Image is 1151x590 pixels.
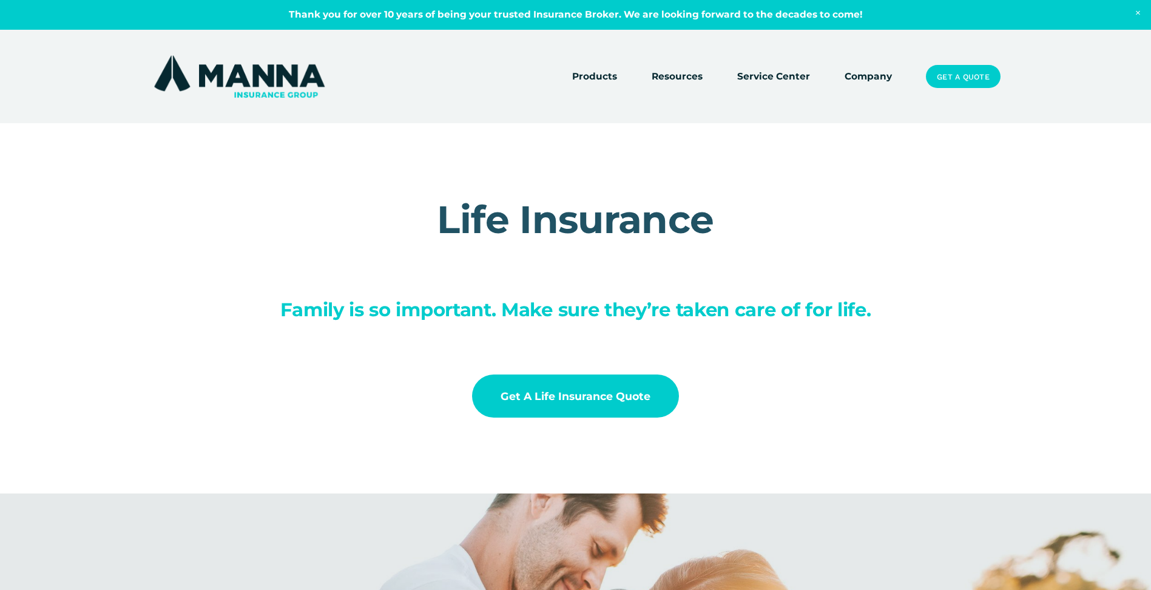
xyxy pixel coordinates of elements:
[652,69,703,84] span: Resources
[151,53,328,100] img: Manna Insurance Group
[472,375,680,418] a: Get a Life Insurance Quote
[572,68,617,85] a: folder dropdown
[926,65,1000,88] a: Get a Quote
[737,68,810,85] a: Service Center
[845,68,892,85] a: Company
[572,69,617,84] span: Products
[652,68,703,85] a: folder dropdown
[437,196,714,243] span: Life Insurance
[280,298,871,321] span: Family is so important. Make sure they’re taken care of for life.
